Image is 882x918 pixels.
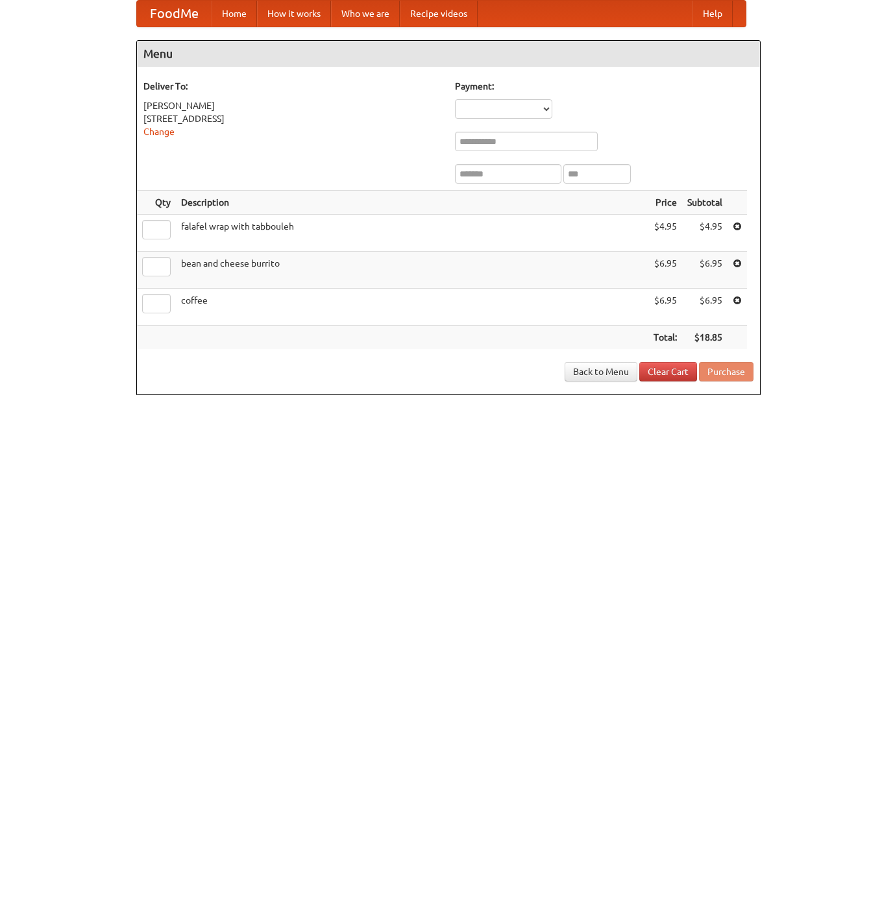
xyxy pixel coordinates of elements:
[137,41,760,67] h4: Menu
[682,252,728,289] td: $6.95
[331,1,400,27] a: Who we are
[143,99,442,112] div: [PERSON_NAME]
[692,1,733,27] a: Help
[176,252,648,289] td: bean and cheese burrito
[137,1,212,27] a: FoodMe
[176,215,648,252] td: falafel wrap with tabbouleh
[212,1,257,27] a: Home
[176,191,648,215] th: Description
[455,80,753,93] h5: Payment:
[682,289,728,326] td: $6.95
[565,362,637,381] a: Back to Menu
[648,289,682,326] td: $6.95
[639,362,697,381] a: Clear Cart
[682,326,728,350] th: $18.85
[648,191,682,215] th: Price
[143,80,442,93] h5: Deliver To:
[257,1,331,27] a: How it works
[137,191,176,215] th: Qty
[648,326,682,350] th: Total:
[143,127,175,137] a: Change
[648,215,682,252] td: $4.95
[699,362,753,381] button: Purchase
[682,215,728,252] td: $4.95
[682,191,728,215] th: Subtotal
[176,289,648,326] td: coffee
[648,252,682,289] td: $6.95
[400,1,478,27] a: Recipe videos
[143,112,442,125] div: [STREET_ADDRESS]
